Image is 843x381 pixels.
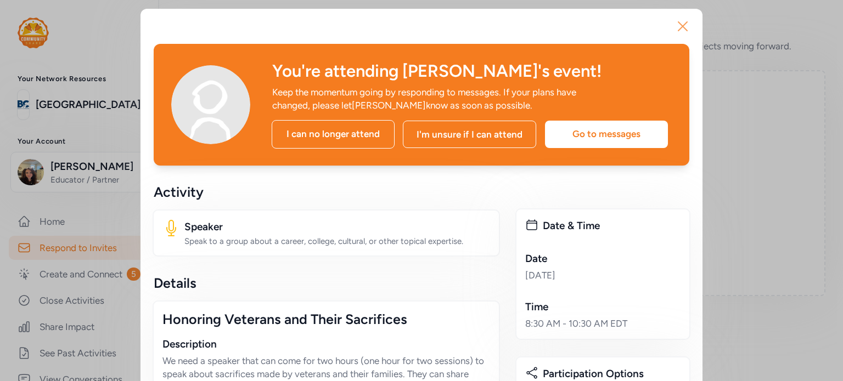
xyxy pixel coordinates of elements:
[525,299,681,315] div: Time
[272,61,672,81] div: You're attending [PERSON_NAME]'s event!
[525,251,681,266] div: Date
[162,337,490,352] div: Description
[403,121,536,148] div: I'm unsure if I can attend
[154,274,499,292] div: Details
[184,236,490,247] div: Speak to a group about a career, college, cultural, or other topical expertise.
[154,183,499,201] div: Activity
[272,120,395,149] div: I can no longer attend
[272,86,588,112] div: Keep the momentum going by responding to messages. If your plans have changed, please let [PERSON...
[525,269,681,282] div: [DATE]
[184,219,490,235] div: Speaker
[171,65,250,144] img: Avatar
[545,121,668,148] div: Go to messages
[525,317,681,330] div: 8:30 AM - 10:30 AM EDT
[543,218,681,234] div: Date & Time
[162,310,490,328] div: Honoring Veterans and Their Sacrifices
